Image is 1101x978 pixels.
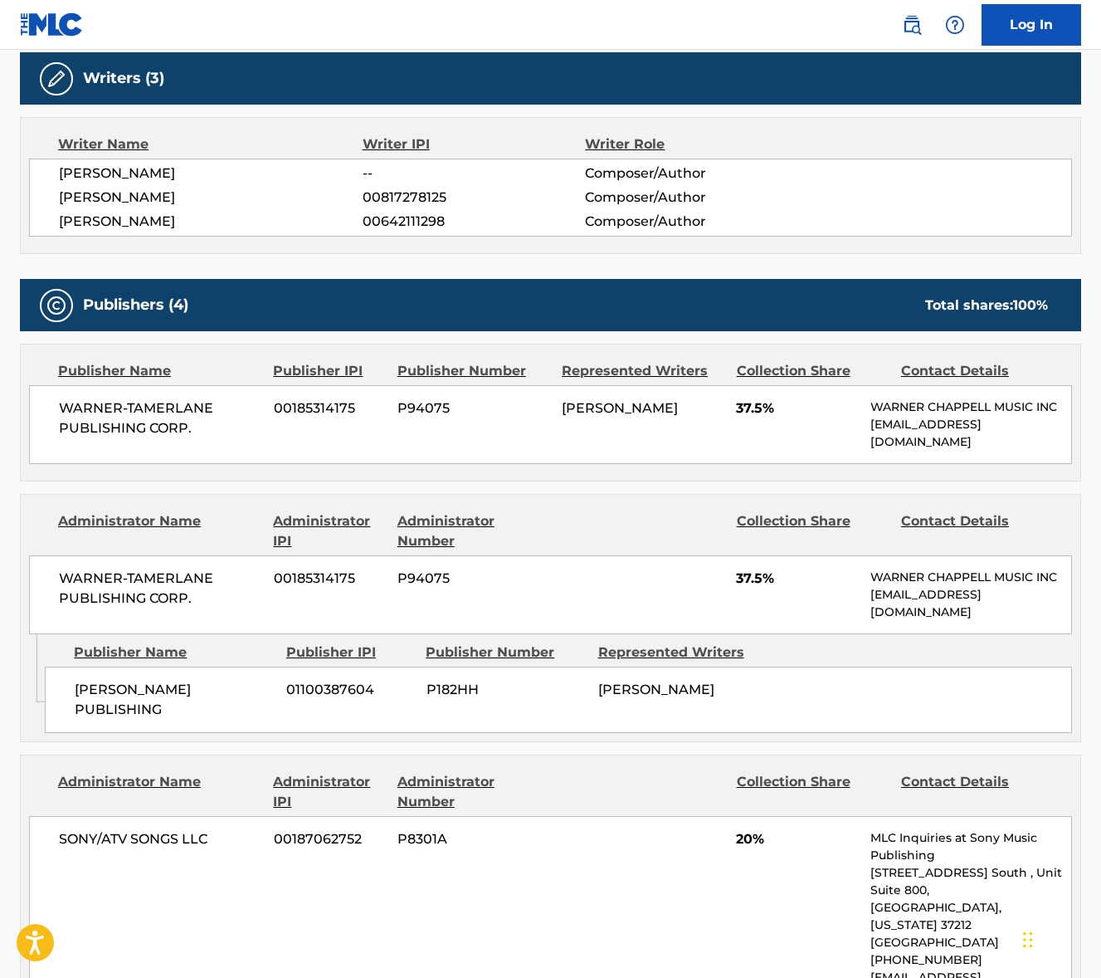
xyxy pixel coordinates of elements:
div: Contact Details [901,511,1053,551]
span: 01100387604 [286,680,413,700]
div: Collection Share [737,772,889,812]
span: SONY/ATV SONGS LLC [59,829,261,849]
a: Log In [982,4,1081,46]
span: 00187062752 [274,829,385,849]
div: Writer Name [58,134,363,154]
span: 00185314175 [274,569,385,589]
a: Public Search [895,8,928,42]
p: [EMAIL_ADDRESS][DOMAIN_NAME] [870,586,1071,621]
div: Contact Details [901,772,1053,812]
span: 37.5% [736,569,857,589]
span: Composer/Author [585,188,787,208]
div: Administrator IPI [273,511,384,551]
span: [PERSON_NAME] [562,400,678,416]
img: Writers [46,69,66,89]
span: -- [363,164,585,183]
span: 20% [736,829,857,849]
div: Represented Writers [598,643,758,663]
span: 100 % [1013,297,1048,313]
span: Composer/Author [585,212,787,232]
span: 00185314175 [274,399,385,418]
p: WARNER CHAPPELL MUSIC INC [870,399,1071,416]
span: P94075 [397,569,549,589]
span: 00817278125 [363,188,585,208]
span: 37.5% [736,399,857,418]
div: Publisher Number [426,643,585,663]
div: Administrator Name [58,772,261,812]
iframe: Chat Widget [1018,898,1101,978]
span: 00642111298 [363,212,585,232]
h5: Writers (3) [83,69,164,88]
div: Publisher Name [58,361,261,381]
p: WARNER CHAPPELL MUSIC INC [870,569,1071,586]
div: Administrator Number [397,511,549,551]
span: [PERSON_NAME] [59,188,363,208]
h5: Publishers (4) [83,296,188,315]
span: [PERSON_NAME] PUBLISHING [75,680,274,720]
div: Drag [1023,915,1033,965]
div: Publisher Name [74,643,274,663]
div: Administrator IPI [273,772,384,812]
p: [STREET_ADDRESS] South , Unit Suite 800, [870,864,1071,899]
div: Total shares: [925,296,1048,315]
span: Composer/Author [585,164,787,183]
div: Administrator Number [397,772,549,812]
span: P8301A [397,829,549,849]
div: Publisher IPI [286,643,413,663]
div: Collection Share [737,511,889,551]
div: Writer IPI [363,134,586,154]
div: Writer Role [585,134,787,154]
p: [GEOGRAPHIC_DATA], [US_STATE] 37212 [870,899,1071,934]
span: [PERSON_NAME] [59,164,363,183]
p: MLC Inquiries at Sony Music Publishing [870,829,1071,864]
span: [PERSON_NAME] [598,682,714,697]
span: P182HH [426,680,586,700]
img: Publishers [46,296,66,315]
div: Represented Writers [562,361,724,381]
div: Collection Share [737,361,889,381]
div: Contact Details [901,361,1053,381]
div: Help [938,8,972,42]
p: [EMAIL_ADDRESS][DOMAIN_NAME] [870,416,1071,451]
div: Publisher Number [397,361,549,381]
img: MLC Logo [20,12,84,37]
span: WARNER-TAMERLANE PUBLISHING CORP. [59,399,261,438]
div: Administrator Name [58,511,261,551]
img: search [902,15,922,35]
span: P94075 [397,399,549,418]
span: WARNER-TAMERLANE PUBLISHING CORP. [59,569,261,609]
div: Publisher IPI [273,361,384,381]
img: help [945,15,965,35]
p: [GEOGRAPHIC_DATA] [870,934,1071,951]
p: [PHONE_NUMBER] [870,951,1071,969]
span: [PERSON_NAME] [59,212,363,232]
